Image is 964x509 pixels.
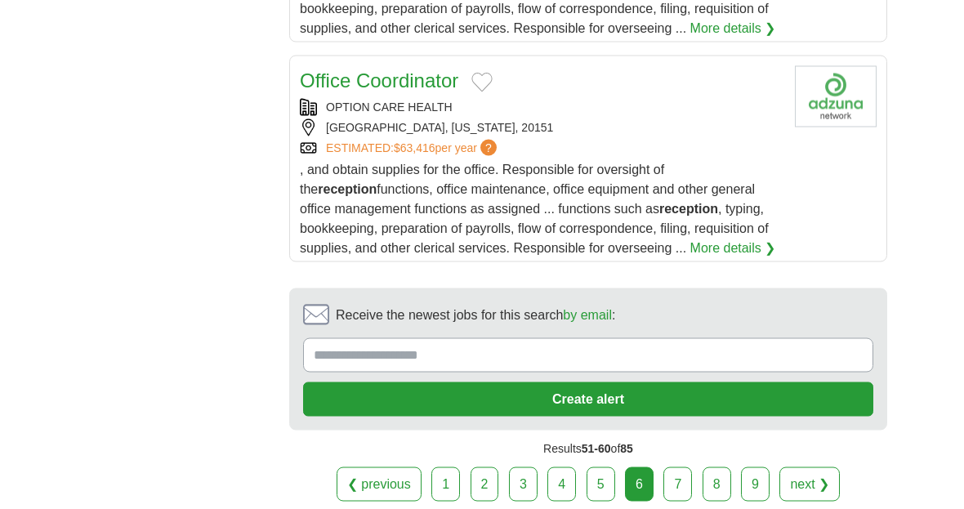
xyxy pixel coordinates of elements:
[300,119,782,136] div: [GEOGRAPHIC_DATA], [US_STATE], 20151
[741,467,770,502] a: 9
[663,467,692,502] a: 7
[337,467,422,502] a: ❮ previous
[300,69,458,92] a: Office Coordinator
[509,467,538,502] a: 3
[318,182,377,196] strong: reception
[471,467,499,502] a: 2
[690,19,776,38] a: More details ❯
[659,202,718,216] strong: reception
[587,467,615,502] a: 5
[625,467,654,502] div: 6
[303,382,873,417] button: Create alert
[336,306,615,325] span: Receive the newest jobs for this search :
[620,442,633,455] span: 85
[795,66,877,127] img: Company logo
[563,308,612,322] a: by email
[300,99,782,116] div: OPTION CARE HEALTH
[471,73,493,92] button: Add to favorite jobs
[703,467,731,502] a: 8
[480,140,497,156] span: ?
[779,467,840,502] a: next ❯
[690,239,776,258] a: More details ❯
[431,467,460,502] a: 1
[326,140,500,157] a: ESTIMATED:$63,416per year?
[582,442,611,455] span: 51-60
[394,141,435,154] span: $63,416
[289,431,887,467] div: Results of
[300,163,769,255] span: , and obtain supplies for the office. Responsible for oversight of the functions, office maintena...
[547,467,576,502] a: 4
